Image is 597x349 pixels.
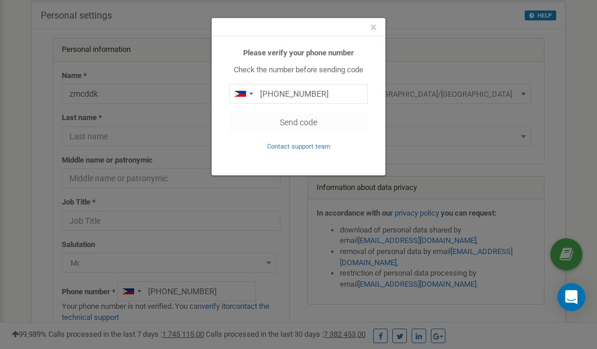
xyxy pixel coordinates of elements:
[370,20,377,34] span: ×
[229,112,368,132] button: Send code
[229,65,368,76] p: Check the number before sending code
[230,84,257,103] div: Telephone country code
[229,84,368,104] input: 0905 123 4567
[267,142,331,150] a: Contact support team
[267,143,331,150] small: Contact support team
[557,283,585,311] div: Open Intercom Messenger
[370,22,377,34] button: Close
[243,48,354,57] b: Please verify your phone number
